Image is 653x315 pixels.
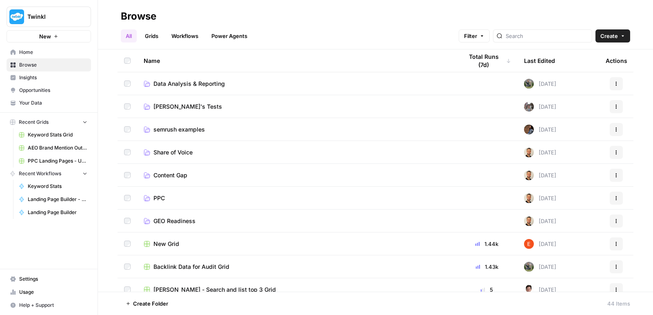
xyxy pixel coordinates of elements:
a: GEO Readiness [144,217,450,225]
span: New Grid [153,240,179,248]
a: PPC [144,194,450,202]
span: Backlink Data for Audit Grid [153,263,229,271]
span: [PERSON_NAME]'s Tests [153,103,222,111]
span: Share of Voice [153,148,193,156]
div: [DATE] [524,125,556,134]
span: Insights [19,74,87,81]
div: 1.44k [463,240,511,248]
div: [DATE] [524,285,556,295]
a: PPC Landing Pages - US 10 09 25 [15,154,91,168]
span: [PERSON_NAME] - Search and list top 3 Grid [153,286,276,294]
span: Landing Page Builder - Alt 1 [28,196,87,203]
div: 5 [463,286,511,294]
span: PPC Landing Pages - US 10 09 25 [28,157,87,165]
span: AEO Brand Mention Outreach [28,144,87,152]
span: Usage [19,288,87,296]
span: Keyword Stats Grid [28,131,87,139]
a: Grids [140,29,163,42]
a: Usage [7,286,91,299]
span: New [39,32,51,40]
span: Browse [19,61,87,69]
span: Settings [19,275,87,283]
div: Last Edited [524,49,555,72]
a: Browse [7,58,91,71]
a: Landing Page Builder - Alt 1 [15,193,91,206]
a: Backlink Data for Audit Grid [144,263,450,271]
button: New [7,30,91,42]
span: Keyword Stats [28,183,87,190]
input: Search [506,32,589,40]
a: [PERSON_NAME] - Search and list top 3 Grid [144,286,450,294]
a: Landing Page Builder [15,206,91,219]
a: Insights [7,71,91,84]
span: Create Folder [133,299,168,308]
span: semrush examples [153,125,205,134]
span: PPC [153,194,165,202]
span: GEO Readiness [153,217,195,225]
button: Help + Support [7,299,91,312]
div: Actions [606,49,627,72]
a: Keyword Stats [15,180,91,193]
a: Your Data [7,96,91,109]
a: Power Agents [207,29,252,42]
img: Twinkl Logo [9,9,24,24]
div: 44 Items [607,299,630,308]
div: Browse [121,10,156,23]
a: New Grid [144,240,450,248]
div: [DATE] [524,239,556,249]
a: semrush examples [144,125,450,134]
div: [DATE] [524,170,556,180]
div: 1.43k [463,263,511,271]
img: 5rjaoe5bq89bhl67ztm0su0fb5a8 [524,79,534,89]
img: ggqkytmprpadj6gr8422u7b6ymfp [524,216,534,226]
span: Opportunities [19,87,87,94]
a: [PERSON_NAME]'s Tests [144,103,450,111]
img: 5rjaoe5bq89bhl67ztm0su0fb5a8 [524,262,534,272]
a: AEO Brand Mention Outreach [15,141,91,154]
a: Share of Voice [144,148,450,156]
button: Filter [459,29,490,42]
div: Total Runs (7d) [463,49,511,72]
span: Landing Page Builder [28,209,87,216]
span: Filter [464,32,477,40]
span: Recent Workflows [19,170,61,177]
a: Data Analysis & Reporting [144,80,450,88]
span: Recent Grids [19,118,49,126]
div: [DATE] [524,216,556,226]
a: Workflows [167,29,203,42]
a: Opportunities [7,84,91,97]
a: Keyword Stats Grid [15,128,91,141]
img: ggqkytmprpadj6gr8422u7b6ymfp [524,170,534,180]
img: 8y9pl6iujm21he1dbx14kgzmrglr [524,239,534,249]
div: [DATE] [524,79,556,89]
img: 5fjcwz9j96yb8k4p8fxbxtl1nran [524,285,534,295]
img: a2mlt6f1nb2jhzcjxsuraj5rj4vi [524,102,534,112]
button: Create [595,29,630,42]
img: ggqkytmprpadj6gr8422u7b6ymfp [524,147,534,157]
span: Your Data [19,99,87,107]
a: Home [7,46,91,59]
img: ggqkytmprpadj6gr8422u7b6ymfp [524,193,534,203]
span: Create [600,32,618,40]
a: Content Gap [144,171,450,179]
div: [DATE] [524,147,556,157]
div: [DATE] [524,102,556,112]
a: All [121,29,137,42]
div: [DATE] [524,262,556,272]
div: Name [144,49,450,72]
span: Help + Support [19,302,87,309]
button: Recent Grids [7,116,91,128]
span: Twinkl [27,13,77,21]
img: awj6ga5l37uips87mhndydh57ioo [524,125,534,134]
button: Recent Workflows [7,168,91,180]
span: Content Gap [153,171,187,179]
a: Settings [7,273,91,286]
span: Home [19,49,87,56]
button: Workspace: Twinkl [7,7,91,27]
div: [DATE] [524,193,556,203]
button: Create Folder [121,297,173,310]
span: Data Analysis & Reporting [153,80,225,88]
